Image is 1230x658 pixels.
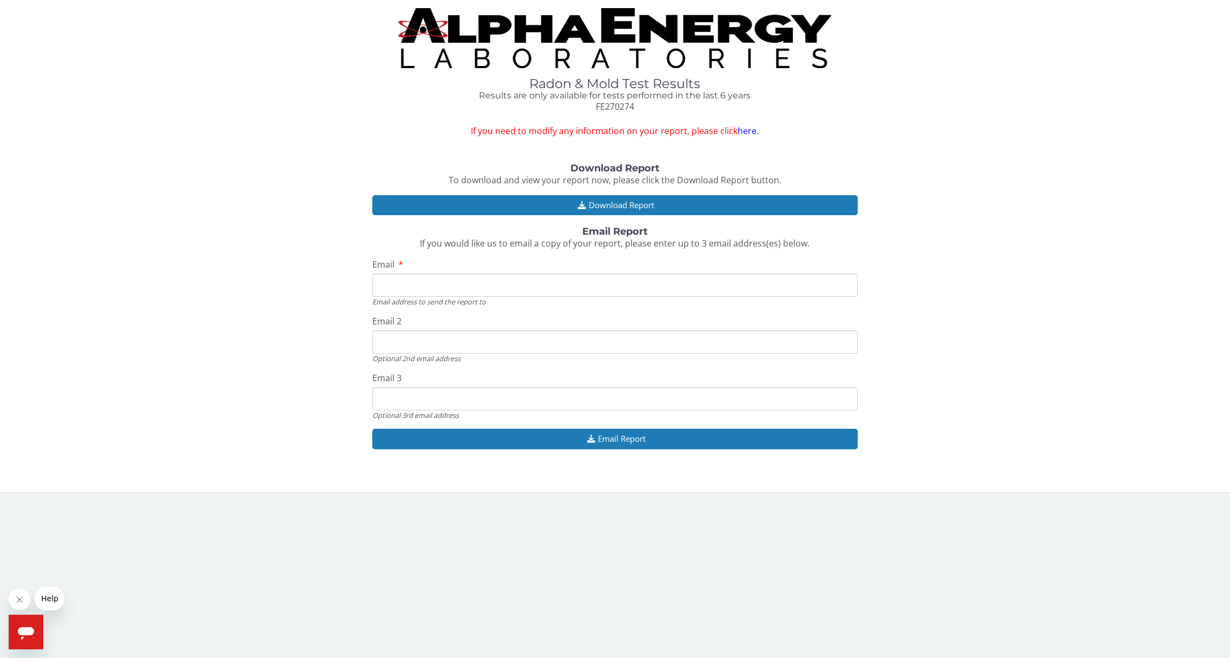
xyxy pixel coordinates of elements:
[372,91,858,101] h4: Results are only available for tests performed in the last 6 years
[9,589,30,610] iframe: Close message
[372,354,858,363] div: Optional 2nd email address
[372,258,394,270] span: Email
[372,372,402,384] span: Email 3
[582,225,648,237] strong: Email Report
[570,162,660,174] strong: Download Report
[372,297,858,307] div: Email address to send the report to
[738,125,759,137] a: here.
[372,195,858,215] button: Download Report
[449,174,781,186] span: To download and view your report now, please click the Download Report button.
[372,77,858,91] h1: Radon & Mold Test Results
[398,8,831,68] img: TightCrop.jpg
[372,410,858,420] div: Optional 3rd email address
[372,429,858,449] button: Email Report
[372,315,402,327] span: Email 2
[372,125,858,137] span: If you need to modify any information on your report, please click
[35,587,64,610] iframe: Message from company
[596,101,634,112] span: FE270274
[9,615,43,649] iframe: Button to launch messaging window
[420,237,810,249] span: If you would like us to email a copy of your report, please enter up to 3 email address(es) below.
